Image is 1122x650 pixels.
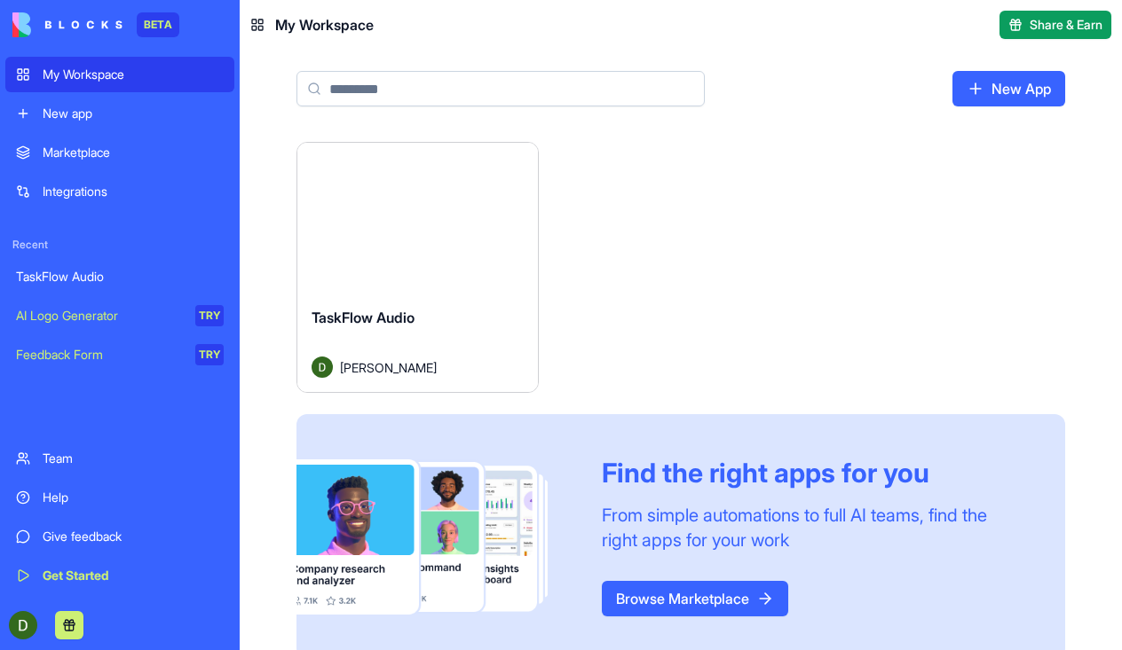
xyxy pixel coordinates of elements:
a: Integrations [5,174,234,209]
div: Integrations [43,183,224,200]
a: AI Logo GeneratorTRY [5,298,234,333]
a: Marketplace [5,135,234,170]
div: TRY [195,344,224,365]
a: My Workspace [5,57,234,92]
span: Share & Earn [1030,16,1102,34]
a: Get Started [5,558,234,593]
div: AI Logo Generator [16,307,183,325]
div: New app [43,105,224,122]
a: Team [5,441,234,476]
a: BETA [12,12,179,37]
a: Give feedback [5,519,234,554]
a: Help [5,480,234,515]
div: Help [43,489,224,506]
span: TaskFlow Audio [312,309,415,326]
div: Get Started [43,567,224,584]
div: TRY [195,305,224,326]
a: Feedback FormTRY [5,337,234,372]
div: Feedback Form [16,346,183,364]
a: TaskFlow AudioAvatar[PERSON_NAME] [296,142,539,393]
img: Frame_181_egmpey.png [296,459,573,615]
div: Give feedback [43,528,224,545]
span: My Workspace [275,14,374,35]
a: New App [952,71,1065,106]
img: Avatar [312,356,333,378]
img: ACg8ocKcgkpAf_xrTRZtzuMSHP_ZmZUxAhwDmMuSFDfQFrCzUDPfZQ=s96-c [9,611,37,639]
a: New app [5,96,234,131]
a: Browse Marketplace [602,581,788,616]
div: TaskFlow Audio [16,268,224,286]
div: Find the right apps for you [602,457,1023,489]
button: Share & Earn [1000,11,1111,39]
div: Team [43,450,224,467]
span: Recent [5,238,234,252]
span: [PERSON_NAME] [340,358,437,377]
div: From simple automations to full AI teams, find the right apps for your work [602,503,1023,552]
div: Marketplace [43,144,224,161]
div: BETA [137,12,179,37]
a: TaskFlow Audio [5,259,234,294]
img: logo [12,12,122,37]
div: My Workspace [43,66,224,83]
